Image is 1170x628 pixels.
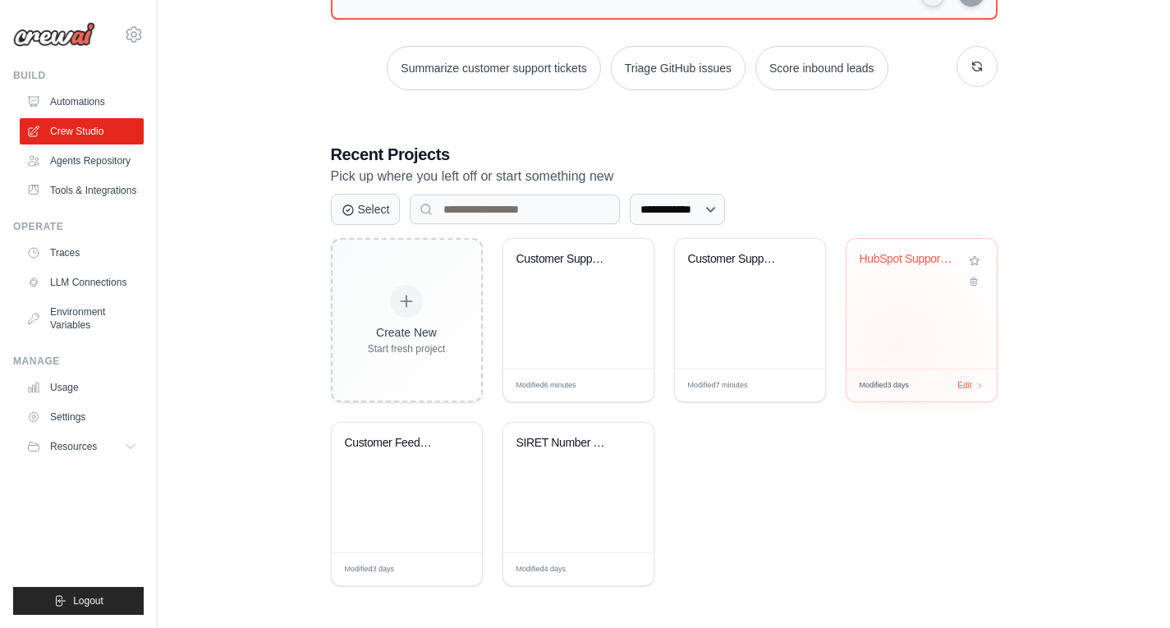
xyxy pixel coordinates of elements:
div: HubSpot Support Ticket Classification System [860,252,959,267]
img: Logo [13,22,95,47]
button: Delete project [966,273,984,290]
p: Pick up where you left off or start something new [331,166,998,187]
button: Select [331,194,401,225]
span: Modified 3 days [345,564,395,575]
button: Logout [13,587,144,615]
div: Operate [13,220,144,233]
span: Logout [73,594,103,607]
span: Edit [443,563,457,575]
a: Environment Variables [20,299,144,338]
a: Traces [20,240,144,266]
span: Modified 3 days [860,380,910,392]
div: Customer Support Ticket Analysis & Response Automation [516,252,616,267]
span: Edit [786,379,800,392]
button: Triage GitHub issues [611,46,746,90]
div: Customer Support Ticket Automation [688,252,787,267]
button: Resources [20,433,144,460]
span: Edit [614,379,628,392]
h3: Recent Projects [331,143,998,166]
a: Tools & Integrations [20,177,144,204]
button: Add to favorites [966,252,984,270]
div: Customer Feedback Analysis & Insights Engine [345,436,444,451]
div: SIRET Number Finder [516,436,616,451]
div: Start fresh project [368,342,446,355]
span: Resources [50,440,97,453]
a: Usage [20,374,144,401]
a: Settings [20,404,144,430]
div: Build [13,69,144,82]
a: Crew Studio [20,118,144,144]
button: Summarize customer support tickets [387,46,600,90]
a: Agents Repository [20,148,144,174]
span: Modified 4 days [516,564,567,575]
div: Manage [13,355,144,368]
a: LLM Connections [20,269,144,296]
span: Edit [614,563,628,575]
div: Create New [368,324,446,341]
span: Modified 7 minutes [688,380,748,392]
a: Automations [20,89,144,115]
span: Edit [957,379,971,392]
button: Get new suggestions [957,46,998,87]
button: Score inbound leads [755,46,888,90]
span: Modified 6 minutes [516,380,576,392]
